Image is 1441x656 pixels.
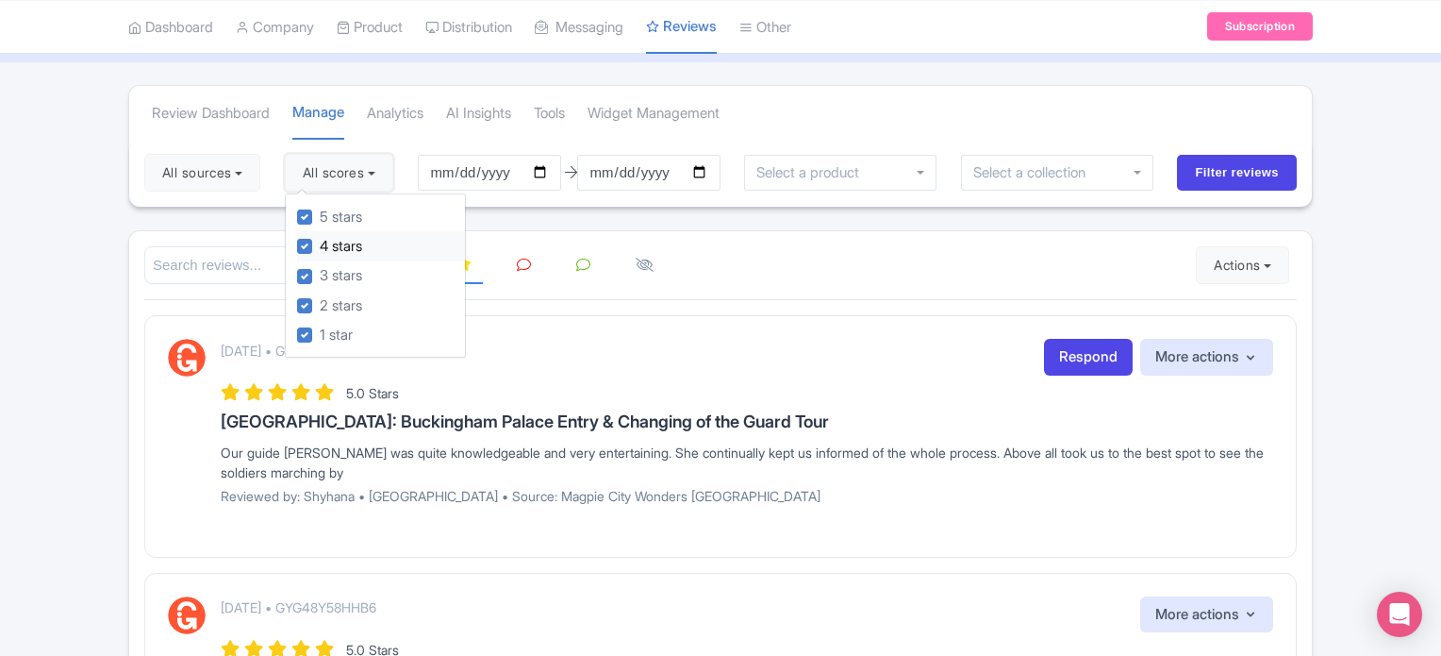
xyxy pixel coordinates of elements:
[337,1,403,53] a: Product
[1207,12,1313,41] a: Subscription
[1044,339,1133,376] a: Respond
[1140,597,1273,633] button: More actions
[320,236,362,258] label: 4 stars
[320,207,362,228] label: 5 stars
[534,88,565,140] a: Tools
[1377,592,1422,637] div: Open Intercom Messenger
[973,164,1099,181] input: Select a collection
[236,1,314,53] a: Company
[221,486,1273,506] p: Reviewed by: Shyhana • [GEOGRAPHIC_DATA] • Source: Magpie City Wonders [GEOGRAPHIC_DATA]
[535,1,623,53] a: Messaging
[152,88,270,140] a: Review Dashboard
[168,339,206,377] img: GetYourGuide Logo
[221,341,380,361] p: [DATE] • GYGZG2FQRVQY
[739,1,791,53] a: Other
[285,193,466,359] div: All scores
[144,246,433,285] input: Search reviews...
[285,154,393,192] button: All scores
[1177,155,1297,191] input: Filter reviews
[346,385,399,401] span: 5.0 Stars
[1196,246,1289,284] button: Actions
[292,87,344,141] a: Manage
[446,88,511,140] a: AI Insights
[221,412,1273,431] h3: [GEOGRAPHIC_DATA]: Buckingham Palace Entry & Changing of the Guard Tour
[128,1,213,53] a: Dashboard
[320,295,362,317] label: 2 stars
[168,597,206,634] img: GetYourGuide Logo
[1140,339,1273,376] button: More actions
[320,325,353,346] label: 1 star
[588,88,720,140] a: Widget Management
[425,1,512,53] a: Distribution
[367,88,423,140] a: Analytics
[221,443,1273,482] div: Our guide [PERSON_NAME] was quite knowledgeable and very entertaining. She continually kept us in...
[221,597,376,617] p: [DATE] • GYG48Y58HHB6
[320,265,362,287] label: 3 stars
[756,164,870,181] input: Select a product
[144,154,260,192] button: All sources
